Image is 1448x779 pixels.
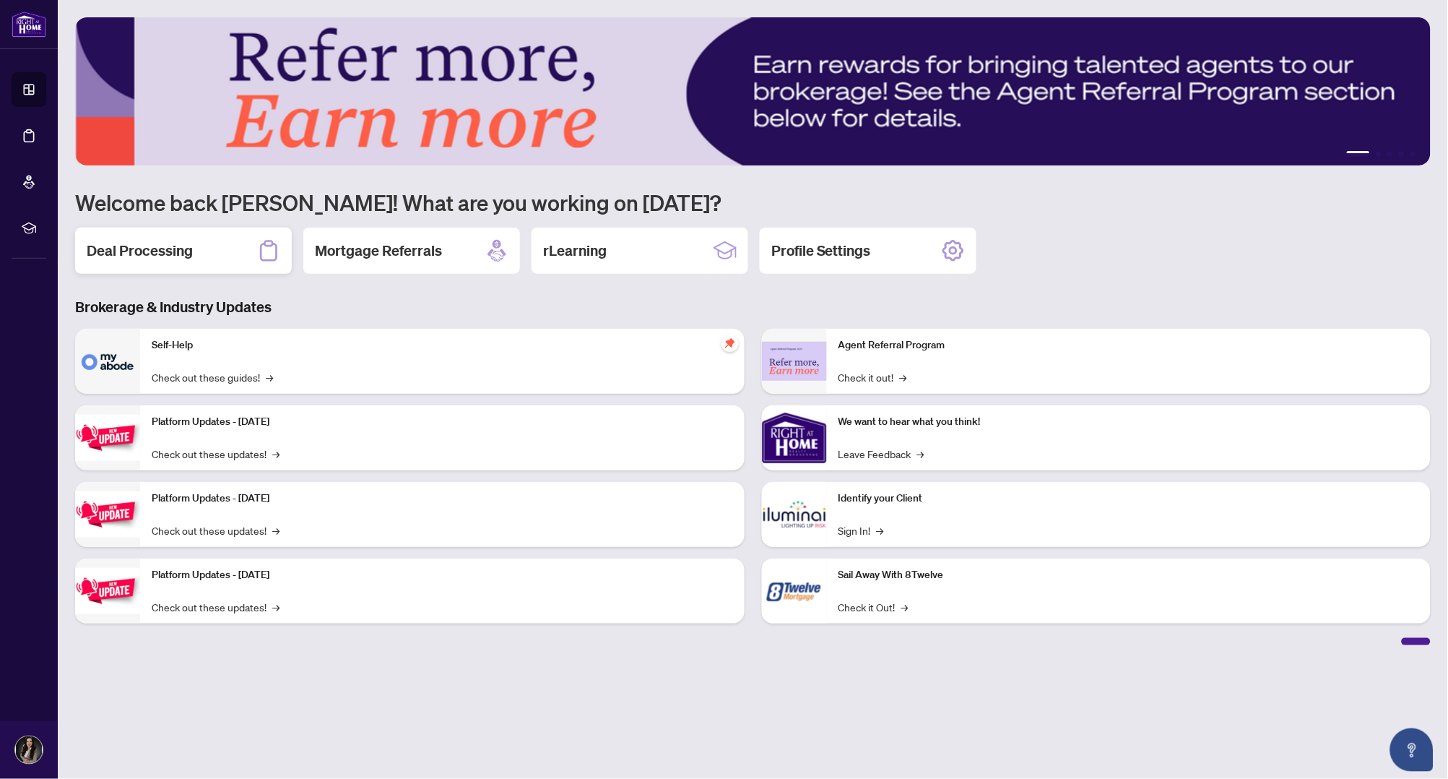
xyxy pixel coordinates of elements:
h2: Deal Processing [87,241,193,261]
h2: Mortgage Referrals [315,241,442,261]
img: Agent Referral Program [762,342,827,382]
a: Check out these updates!→ [152,522,279,538]
span: → [266,369,273,385]
button: 5 [1410,151,1416,157]
span: → [272,599,279,615]
p: Sail Away With 8Twelve [838,567,1420,583]
span: → [272,446,279,462]
p: Platform Updates - [DATE] [152,414,733,430]
img: We want to hear what you think! [762,405,827,470]
img: Identify your Client [762,482,827,547]
p: Platform Updates - [DATE] [152,491,733,507]
img: Platform Updates - June 23, 2025 [75,568,140,614]
span: → [900,369,907,385]
img: Self-Help [75,329,140,394]
a: Leave Feedback→ [838,446,924,462]
p: Platform Updates - [DATE] [152,567,733,583]
button: 3 [1387,151,1393,157]
span: → [901,599,909,615]
p: Agent Referral Program [838,337,1420,353]
a: Check it Out!→ [838,599,909,615]
span: → [917,446,924,462]
a: Sign In!→ [838,522,884,538]
h2: Profile Settings [771,241,871,261]
button: 2 [1376,151,1382,157]
h3: Brokerage & Industry Updates [75,297,1431,317]
a: Check it out!→ [838,369,907,385]
span: → [272,522,279,538]
p: We want to hear what you think! [838,414,1420,430]
span: pushpin [721,335,739,352]
span: → [877,522,884,538]
button: 4 [1399,151,1405,157]
img: Platform Updates - July 21, 2025 [75,415,140,460]
p: Identify your Client [838,491,1420,507]
p: Self-Help [152,337,733,353]
a: Check out these updates!→ [152,446,279,462]
img: Slide 0 [75,17,1431,165]
a: Check out these updates!→ [152,599,279,615]
h2: rLearning [543,241,607,261]
img: logo [12,11,46,38]
img: Sail Away With 8Twelve [762,559,827,624]
h1: Welcome back [PERSON_NAME]! What are you working on [DATE]? [75,189,1431,216]
button: 1 [1347,151,1370,157]
button: Open asap [1390,728,1434,772]
img: Profile Icon [15,736,43,764]
img: Platform Updates - July 8, 2025 [75,491,140,537]
a: Check out these guides!→ [152,369,273,385]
